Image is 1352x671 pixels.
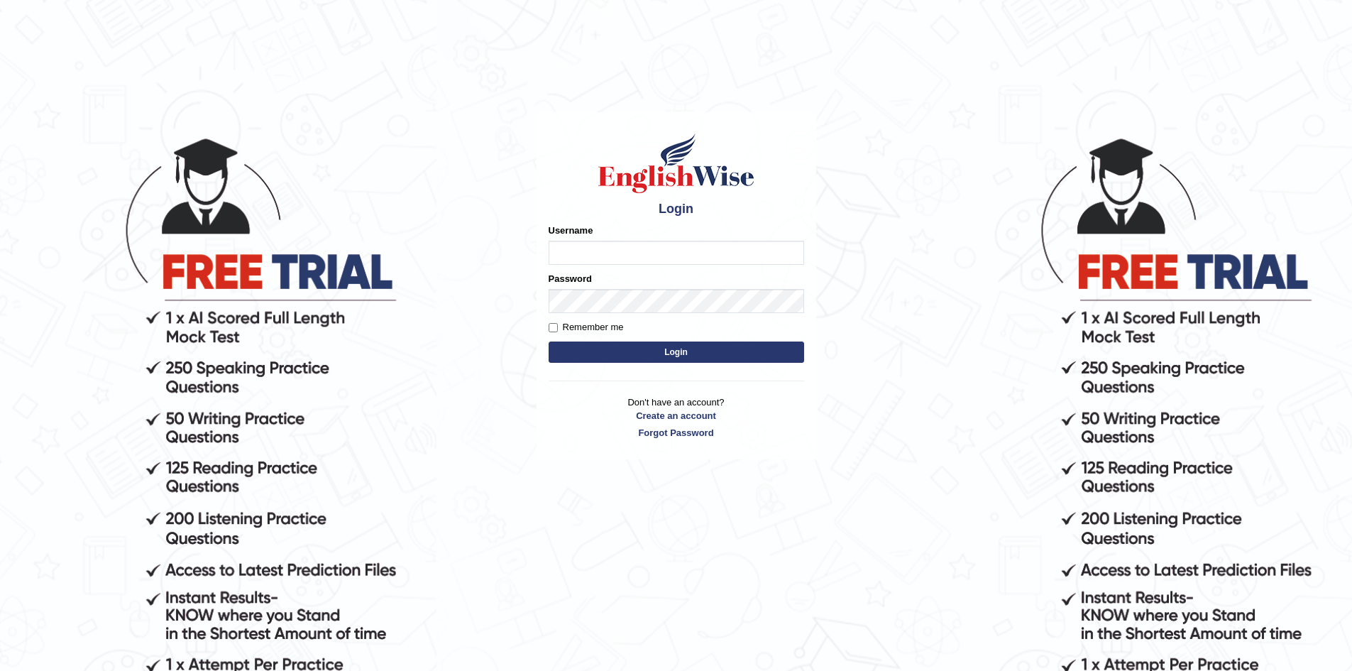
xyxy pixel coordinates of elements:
[549,224,593,237] label: Username
[549,272,592,285] label: Password
[549,323,558,332] input: Remember me
[549,202,804,217] h4: Login
[549,409,804,422] a: Create an account
[549,426,804,440] a: Forgot Password
[549,342,804,363] button: Login
[595,131,757,195] img: Logo of English Wise sign in for intelligent practice with AI
[549,320,624,334] label: Remember me
[549,395,804,440] p: Don't have an account?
